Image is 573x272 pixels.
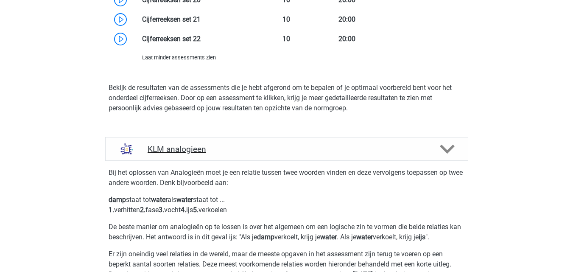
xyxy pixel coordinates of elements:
p: Bekijk de resultaten van de assessments die je hebt afgerond om te bepalen of je optimaal voorber... [109,83,465,113]
div: Cijferreeksen set 22 [136,34,257,44]
b: water [176,196,193,204]
h4: KLM analogieen [148,144,425,154]
b: 1. [109,206,114,214]
b: 4. [181,206,186,214]
b: ijs [419,233,425,241]
p: staat tot als staat tot ... verhitten fase vocht ijs verkoelen [109,195,465,215]
p: De beste manier om analogieën op te lossen is over het algemeen om een logische zin te vormen die... [109,222,465,242]
img: analogieen [116,138,138,160]
b: damp [257,233,274,241]
b: water [151,196,168,204]
b: water [320,233,337,241]
b: damp [109,196,126,204]
div: Cijferreeksen set 21 [136,14,257,25]
b: water [356,233,373,241]
b: 2. [140,206,145,214]
p: Bij het oplossen van Analogieën moet je een relatie tussen twee woorden vinden en deze vervolgens... [109,168,465,188]
b: 5. [193,206,198,214]
b: 3. [159,206,164,214]
span: Laat minder assessments zien [142,54,216,61]
a: analogieen KLM analogieen [102,137,472,161]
